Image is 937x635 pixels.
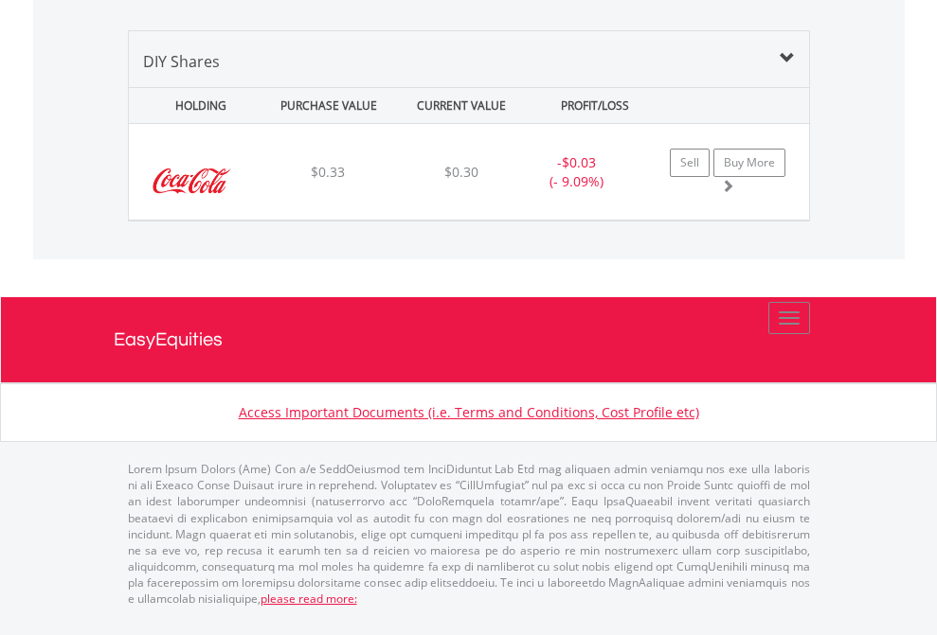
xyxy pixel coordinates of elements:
[517,153,636,191] div: - (- 9.09%)
[670,149,710,177] a: Sell
[397,88,526,123] div: CURRENT VALUE
[114,297,824,382] a: EasyEquities
[261,591,357,607] a: please read more:
[562,153,596,171] span: $0.03
[143,51,220,72] span: DIY Shares
[444,163,478,181] span: $0.30
[311,163,345,181] span: $0.33
[713,149,785,177] a: Buy More
[128,461,810,607] p: Lorem Ipsum Dolors (Ame) Con a/e SeddOeiusmod tem InciDiduntut Lab Etd mag aliquaen admin veniamq...
[264,88,393,123] div: PURCHASE VALUE
[138,148,245,215] img: EQU.US.KO.png
[131,88,260,123] div: HOLDING
[531,88,659,123] div: PROFIT/LOSS
[239,403,699,421] a: Access Important Documents (i.e. Terms and Conditions, Cost Profile etc)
